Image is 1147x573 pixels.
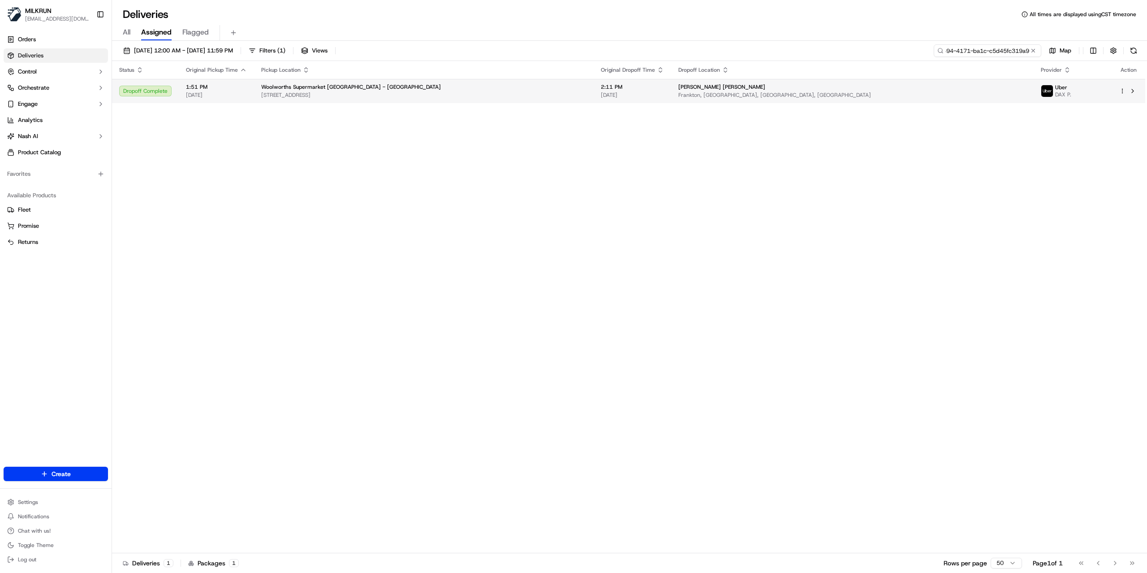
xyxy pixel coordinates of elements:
div: Favorites [4,167,108,181]
div: Action [1119,66,1138,74]
span: Engage [18,100,38,108]
span: DAX P. [1055,91,1071,98]
span: All times are displayed using CST timezone [1030,11,1136,18]
span: 2:11 PM [601,83,664,91]
span: Frankton, [GEOGRAPHIC_DATA], [GEOGRAPHIC_DATA], [GEOGRAPHIC_DATA] [678,91,1026,99]
button: Control [4,65,108,79]
span: [STREET_ADDRESS] [261,91,586,99]
img: uber-new-logo.jpeg [1041,85,1053,97]
span: Orchestrate [18,84,49,92]
button: MILKRUNMILKRUN[EMAIL_ADDRESS][DOMAIN_NAME] [4,4,93,25]
span: All [123,27,130,38]
span: Notifications [18,513,49,520]
input: Type to search [934,44,1041,57]
div: Available Products [4,188,108,203]
span: Analytics [18,116,43,124]
span: Settings [18,499,38,506]
span: [DATE] [186,91,247,99]
button: Notifications [4,510,108,523]
button: Promise [4,219,108,233]
span: ( 1 ) [277,47,285,55]
span: Dropoff Location [678,66,720,74]
span: Original Pickup Time [186,66,238,74]
div: Packages [188,559,239,568]
button: Filters(1) [245,44,289,57]
span: [DATE] 12:00 AM - [DATE] 11:59 PM [134,47,233,55]
img: MILKRUN [7,7,22,22]
span: Map [1060,47,1071,55]
button: Map [1045,44,1075,57]
button: Toggle Theme [4,539,108,551]
button: Fleet [4,203,108,217]
span: Create [52,469,71,478]
button: Returns [4,235,108,249]
a: Deliveries [4,48,108,63]
button: Nash AI [4,129,108,143]
span: Provider [1041,66,1062,74]
span: Fleet [18,206,31,214]
span: Orders [18,35,36,43]
a: Fleet [7,206,104,214]
div: 1 [164,559,173,567]
span: Log out [18,556,36,563]
p: Rows per page [944,559,987,568]
a: Promise [7,222,104,230]
span: [DATE] [601,91,664,99]
span: Status [119,66,134,74]
span: Uber [1055,84,1067,91]
span: Deliveries [18,52,43,60]
span: Control [18,68,37,76]
span: Chat with us! [18,527,51,534]
span: Assigned [141,27,172,38]
span: Pickup Location [261,66,301,74]
div: Deliveries [123,559,173,568]
span: Product Catalog [18,148,61,156]
span: Original Dropoff Time [601,66,655,74]
span: 1:51 PM [186,83,247,91]
span: Woolworths Supermarket [GEOGRAPHIC_DATA] - [GEOGRAPHIC_DATA] [261,83,441,91]
button: Orchestrate [4,81,108,95]
button: Engage [4,97,108,111]
button: Create [4,467,108,481]
span: Toggle Theme [18,542,54,549]
span: Filters [259,47,285,55]
h1: Deliveries [123,7,168,22]
span: [PERSON_NAME] [PERSON_NAME] [678,83,765,91]
span: Flagged [182,27,209,38]
div: Page 1 of 1 [1033,559,1063,568]
span: Promise [18,222,39,230]
a: Analytics [4,113,108,127]
button: Settings [4,496,108,508]
button: Chat with us! [4,525,108,537]
button: [EMAIL_ADDRESS][DOMAIN_NAME] [25,15,89,22]
span: Nash AI [18,132,38,140]
a: Product Catalog [4,145,108,160]
span: Views [312,47,328,55]
div: 1 [229,559,239,567]
a: Returns [7,238,104,246]
button: [DATE] 12:00 AM - [DATE] 11:59 PM [119,44,237,57]
a: Orders [4,32,108,47]
span: Returns [18,238,38,246]
button: Log out [4,553,108,566]
button: Refresh [1127,44,1140,57]
button: MILKRUN [25,6,52,15]
button: Views [297,44,332,57]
